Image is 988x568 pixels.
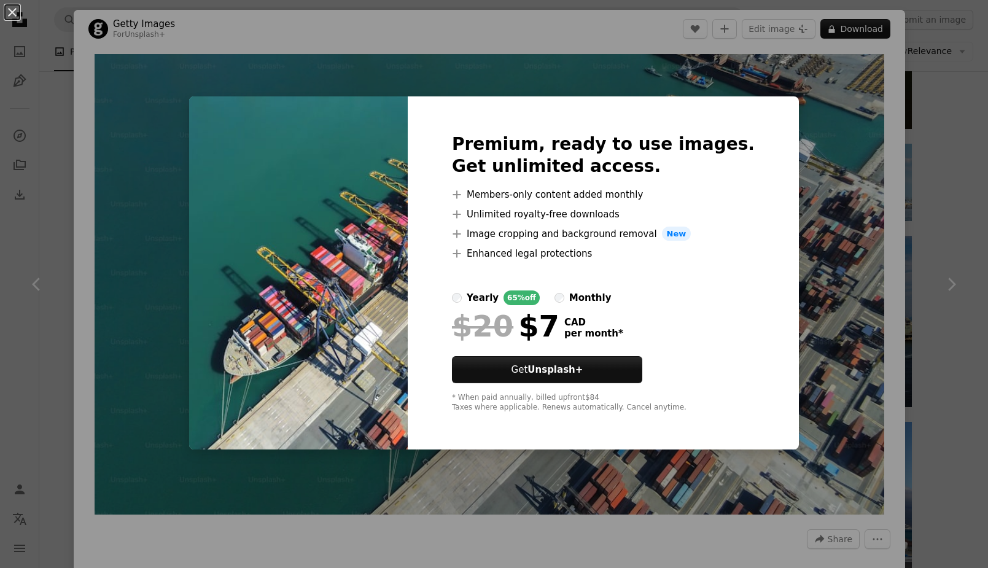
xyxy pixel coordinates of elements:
[452,227,755,241] li: Image cropping and background removal
[452,187,755,202] li: Members-only content added monthly
[452,207,755,222] li: Unlimited royalty-free downloads
[564,328,623,339] span: per month *
[452,393,755,413] div: * When paid annually, billed upfront $84 Taxes where applicable. Renews automatically. Cancel any...
[452,246,755,261] li: Enhanced legal protections
[452,133,755,177] h2: Premium, ready to use images. Get unlimited access.
[452,310,513,342] span: $20
[504,290,540,305] div: 65% off
[452,293,462,303] input: yearly65%off
[554,293,564,303] input: monthly
[189,96,408,450] img: premium_photo-1661900538689-e2c25124aa35
[569,290,612,305] div: monthly
[662,227,691,241] span: New
[527,364,583,375] strong: Unsplash+
[564,317,623,328] span: CAD
[452,356,642,383] button: GetUnsplash+
[467,290,499,305] div: yearly
[452,310,559,342] div: $7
